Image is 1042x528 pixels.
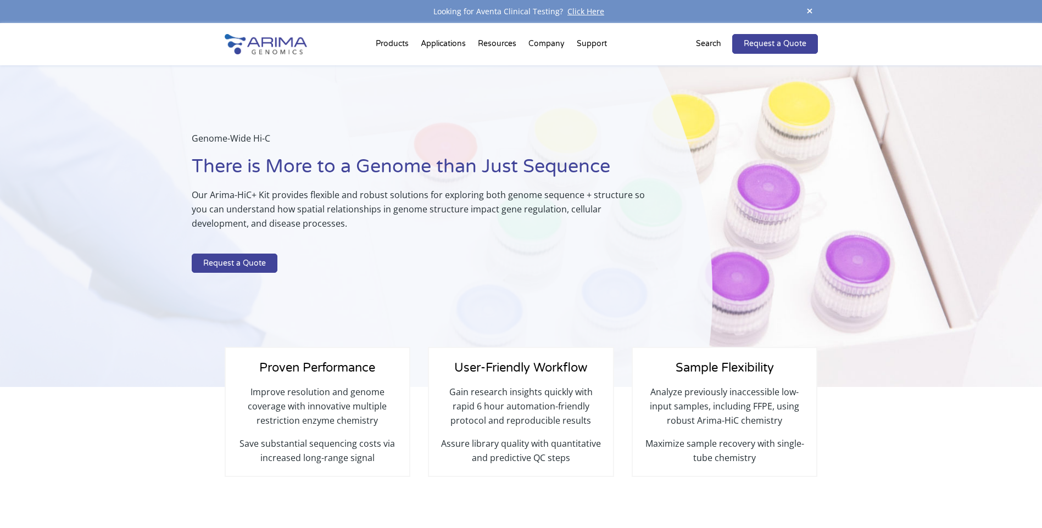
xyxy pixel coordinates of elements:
p: Improve resolution and genome coverage with innovative multiple restriction enzyme chemistry [237,385,398,436]
a: Request a Quote [192,254,277,273]
p: Save substantial sequencing costs via increased long-range signal [237,436,398,465]
span: User-Friendly Workflow [454,361,587,375]
h1: There is More to a Genome than Just Sequence [192,154,657,188]
p: Genome-Wide Hi-C [192,131,657,154]
p: Maximize sample recovery with single-tube chemistry [644,436,805,465]
p: Gain research insights quickly with rapid 6 hour automation-friendly protocol and reproducible re... [440,385,601,436]
span: Proven Performance [259,361,375,375]
p: Assure library quality with quantitative and predictive QC steps [440,436,601,465]
p: Analyze previously inaccessible low-input samples, including FFPE, using robust Arima-HiC chemistry [644,385,805,436]
img: Arima-Genomics-logo [225,34,307,54]
p: Our Arima-HiC+ Kit provides flexible and robust solutions for exploring both genome sequence + st... [192,188,657,239]
a: Request a Quote [732,34,818,54]
div: Looking for Aventa Clinical Testing? [225,4,818,19]
a: Click Here [563,6,609,16]
span: Sample Flexibility [676,361,774,375]
p: Search [696,37,721,51]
